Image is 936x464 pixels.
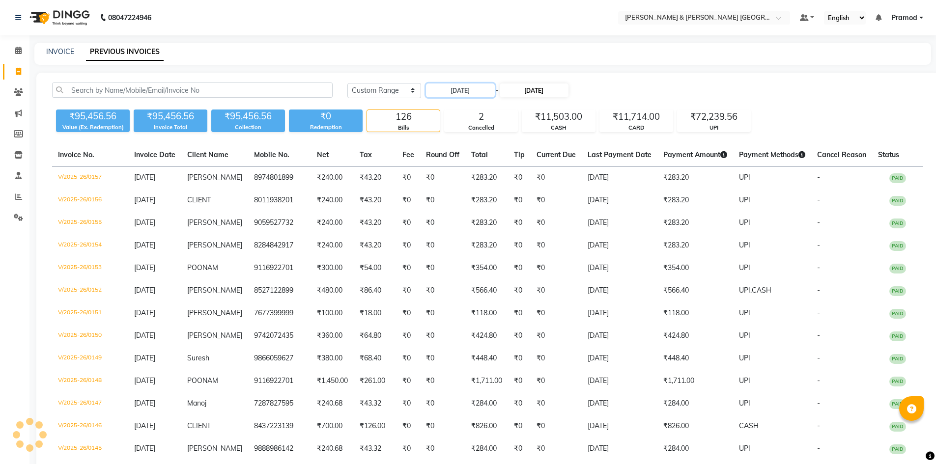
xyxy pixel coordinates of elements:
td: ₹354.00 [657,257,733,279]
td: ₹0 [531,347,582,370]
td: ₹0 [508,392,531,415]
div: 2 [445,110,517,124]
td: ₹0 [508,166,531,190]
td: ₹283.20 [657,234,733,257]
td: ₹424.80 [465,325,508,347]
td: ₹448.40 [657,347,733,370]
td: ₹118.00 [657,302,733,325]
span: UPI [739,376,750,385]
td: V/2025-26/0149 [52,347,128,370]
div: 126 [367,110,440,124]
td: 9059527732 [248,212,311,234]
span: PAID [889,354,906,364]
span: - [817,241,820,249]
span: UPI [739,399,750,408]
td: ₹283.20 [657,212,733,234]
td: ₹0 [397,189,420,212]
td: ₹826.00 [465,415,508,437]
span: UPI [739,173,750,182]
span: [PERSON_NAME] [187,218,242,227]
td: V/2025-26/0156 [52,189,128,212]
span: - [817,354,820,362]
td: V/2025-26/0146 [52,415,128,437]
td: 8284842917 [248,234,311,257]
span: [DATE] [134,218,155,227]
td: V/2025-26/0150 [52,325,128,347]
span: - [817,308,820,317]
div: ₹11,714.00 [600,110,673,124]
td: ₹0 [420,415,465,437]
td: ₹240.00 [311,212,354,234]
span: Fee [402,150,414,159]
span: Invoice Date [134,150,175,159]
td: ₹64.80 [354,325,397,347]
td: ₹826.00 [657,415,733,437]
td: 9116922701 [248,257,311,279]
span: [DATE] [134,286,155,295]
td: ₹43.32 [354,437,397,460]
span: PAID [889,422,906,432]
td: ₹0 [531,370,582,392]
td: ₹0 [531,234,582,257]
td: V/2025-26/0152 [52,279,128,302]
div: UPI [678,124,750,132]
span: [PERSON_NAME] [187,241,242,249]
td: ₹0 [397,415,420,437]
span: PAID [889,173,906,183]
td: ₹0 [397,234,420,257]
span: PAID [889,377,906,386]
td: ₹0 [420,166,465,190]
div: Collection [211,123,285,132]
td: ₹43.20 [354,212,397,234]
td: V/2025-26/0153 [52,257,128,279]
td: 8527122899 [248,279,311,302]
td: ₹0 [397,392,420,415]
td: [DATE] [582,370,657,392]
td: 9866059627 [248,347,311,370]
td: ₹0 [397,166,420,190]
td: ₹86.40 [354,279,397,302]
td: [DATE] [582,392,657,415]
td: V/2025-26/0154 [52,234,128,257]
div: Redemption [289,123,363,132]
span: Round Off [426,150,459,159]
td: ₹0 [420,437,465,460]
span: - [817,399,820,408]
td: [DATE] [582,189,657,212]
td: [DATE] [582,302,657,325]
span: [DATE] [134,241,155,249]
td: ₹0 [531,279,582,302]
span: Current Due [537,150,576,159]
td: ₹126.00 [354,415,397,437]
span: PAID [889,309,906,319]
td: [DATE] [582,166,657,190]
span: Tip [514,150,525,159]
td: ₹43.20 [354,234,397,257]
input: Search by Name/Mobile/Email/Invoice No [52,82,333,98]
span: Last Payment Date [588,150,652,159]
span: [DATE] [134,331,155,340]
td: ₹0 [420,234,465,257]
div: CARD [600,124,673,132]
span: PAID [889,286,906,296]
td: 8974801899 [248,166,311,190]
span: POONAM [187,376,218,385]
td: ₹0 [420,347,465,370]
td: ₹283.20 [465,166,508,190]
span: CLIENT [187,195,211,204]
td: ₹424.80 [657,325,733,347]
span: [DATE] [134,444,155,453]
td: ₹0 [397,347,420,370]
td: ₹480.00 [311,279,354,302]
span: Client Name [187,150,228,159]
span: - [817,444,820,453]
td: [DATE] [582,212,657,234]
a: INVOICE [46,47,74,56]
span: PAID [889,218,906,228]
td: ₹0 [397,325,420,347]
td: ₹0 [508,415,531,437]
td: ₹700.00 [311,415,354,437]
td: ₹43.32 [354,392,397,415]
span: UPI [739,218,750,227]
td: [DATE] [582,325,657,347]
